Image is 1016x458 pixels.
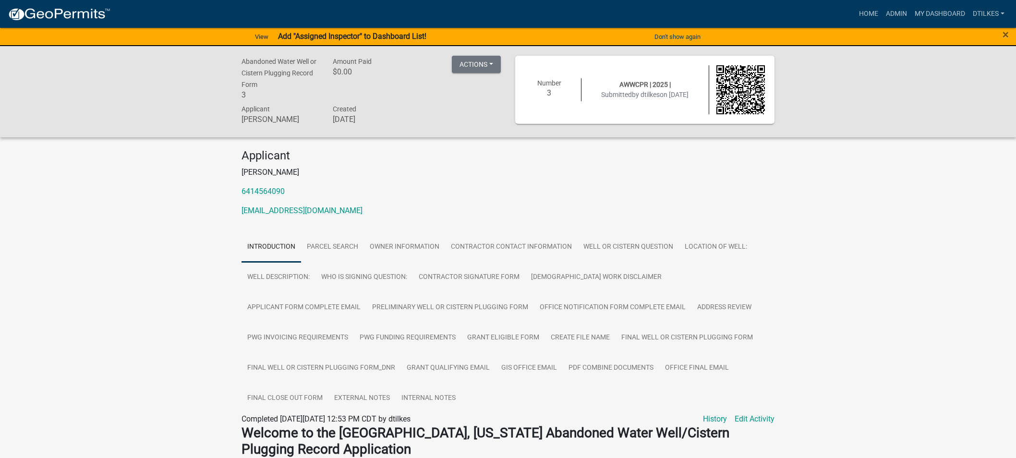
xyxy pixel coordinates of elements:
a: 6414564090 [242,187,285,196]
a: Admin [882,5,911,23]
a: Owner Information [364,232,445,263]
span: Amount Paid [333,58,372,65]
h6: 3 [525,88,574,97]
span: × [1003,28,1009,41]
a: [EMAIL_ADDRESS][DOMAIN_NAME] [242,206,363,215]
a: Who Is Signing Question: [315,262,413,293]
a: View [251,29,272,45]
h6: 3 [242,90,318,99]
a: Location of Well: [679,232,753,263]
a: My Dashboard [911,5,969,23]
a: Applicant Form Complete Email [242,292,366,323]
a: Final Well or Cistern Plugging Form [616,323,759,353]
a: Office Final Email [659,353,735,384]
a: GIS Office Email [496,353,563,384]
h4: Applicant [242,149,774,163]
a: PWG Funding Requirements [354,323,461,353]
span: AWWCPR | 2025 | [619,81,671,88]
h6: [PERSON_NAME] [242,115,318,124]
a: Grant Qualifying Email [401,353,496,384]
span: by dtilkes [632,91,660,98]
span: Abandoned Water Well or Cistern Plugging Record Form [242,58,316,88]
a: History [703,413,727,425]
h6: $0.00 [333,67,410,76]
a: [DEMOGRAPHIC_DATA] Work Disclaimer [525,262,667,293]
span: Submitted on [DATE] [601,91,689,98]
strong: Add "Assigned Inspector" to Dashboard List! [278,32,426,41]
a: Preliminary Well or Cistern Plugging Form [366,292,534,323]
a: Parcel search [301,232,364,263]
a: PWG Invoicing Requirements [242,323,354,353]
h6: [DATE] [333,115,410,124]
a: Final Well or Cistern Plugging Form_DNR [242,353,401,384]
button: Don't show again [651,29,704,45]
span: Applicant [242,105,270,113]
button: Close [1003,29,1009,40]
a: Introduction [242,232,301,263]
a: dtilkes [969,5,1008,23]
a: Internal Notes [396,383,461,414]
strong: Welcome to the [GEOGRAPHIC_DATA], [US_STATE] Abandoned Water Well/Cistern Plugging Record Applica... [242,425,729,457]
button: Actions [452,56,501,73]
img: QR code [716,65,765,114]
a: Well or Cistern Question [578,232,679,263]
a: External Notes [328,383,396,414]
a: Edit Activity [735,413,774,425]
a: Office Notification Form Complete Email [534,292,691,323]
p: [PERSON_NAME] [242,167,774,178]
a: Final Close Out Form [242,383,328,414]
span: Created [333,105,356,113]
a: Address Review [691,292,757,323]
a: Create File Name [545,323,616,353]
span: Completed [DATE][DATE] 12:53 PM CDT by dtilkes [242,414,411,423]
a: Grant Eligible Form [461,323,545,353]
a: Contractor Contact Information [445,232,578,263]
a: Contractor Signature Form [413,262,525,293]
span: Number [537,79,561,87]
a: Home [855,5,882,23]
a: PDF Combine Documents [563,353,659,384]
a: Well Description: [242,262,315,293]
